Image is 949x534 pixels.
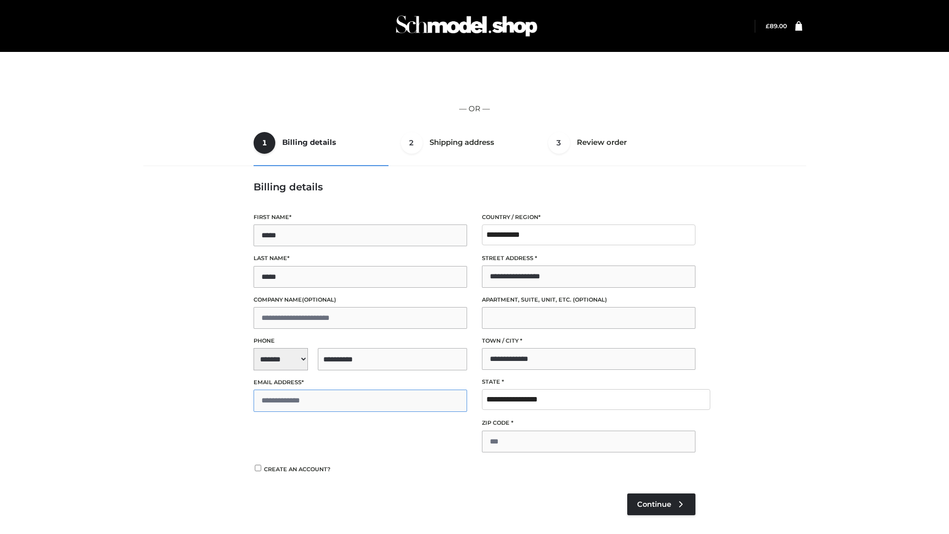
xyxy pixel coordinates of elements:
span: Create an account? [264,466,331,473]
label: Country / Region [482,213,695,222]
bdi: 89.00 [766,22,787,30]
label: Street address [482,254,695,263]
iframe: Secure express checkout frame [145,65,804,93]
span: (optional) [302,296,336,303]
span: £ [766,22,770,30]
label: Company name [254,295,467,305]
label: Apartment, suite, unit, etc. [482,295,695,305]
label: State [482,377,695,387]
p: — OR — [147,102,802,115]
input: Create an account? [254,465,262,471]
span: Continue [637,500,671,509]
span: (optional) [573,296,607,303]
label: ZIP Code [482,418,695,428]
label: Phone [254,336,467,346]
label: Last name [254,254,467,263]
h3: Billing details [254,181,695,193]
a: £89.00 [766,22,787,30]
label: Town / City [482,336,695,346]
label: First name [254,213,467,222]
label: Email address [254,378,467,387]
img: Schmodel Admin 964 [392,6,541,45]
a: Continue [627,493,695,515]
